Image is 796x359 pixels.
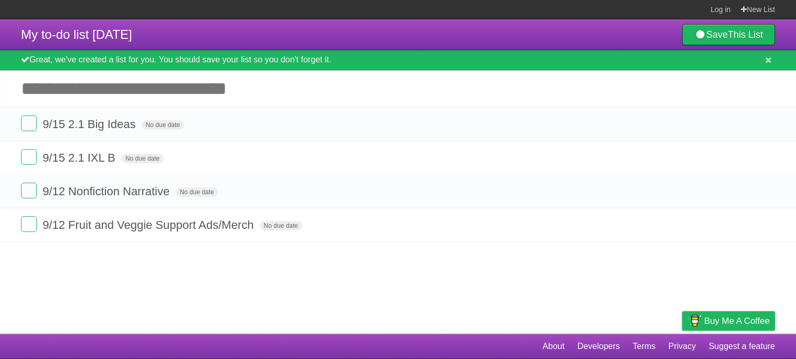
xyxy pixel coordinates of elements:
img: Buy me a coffee [687,312,702,330]
span: 9/15 2.1 IXL B [43,151,118,164]
span: No due date [142,120,184,130]
a: Terms [633,336,656,356]
span: No due date [121,154,164,163]
label: Done [21,149,37,165]
span: No due date [175,187,218,197]
label: Done [21,216,37,232]
a: SaveThis List [682,24,775,45]
label: Done [21,183,37,198]
span: Buy me a coffee [704,312,770,330]
a: Privacy [668,336,696,356]
span: 9/15 2.1 Big Ideas [43,118,138,131]
a: Suggest a feature [709,336,775,356]
a: Developers [577,336,620,356]
a: Buy me a coffee [682,311,775,331]
span: No due date [260,221,302,230]
span: 9/12 Fruit and Veggie Support Ads/Merch [43,218,256,231]
a: About [543,336,565,356]
span: My to-do list [DATE] [21,27,132,41]
label: Done [21,115,37,131]
span: 9/12 Nonfiction Narrative [43,185,172,198]
b: This List [728,29,763,40]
